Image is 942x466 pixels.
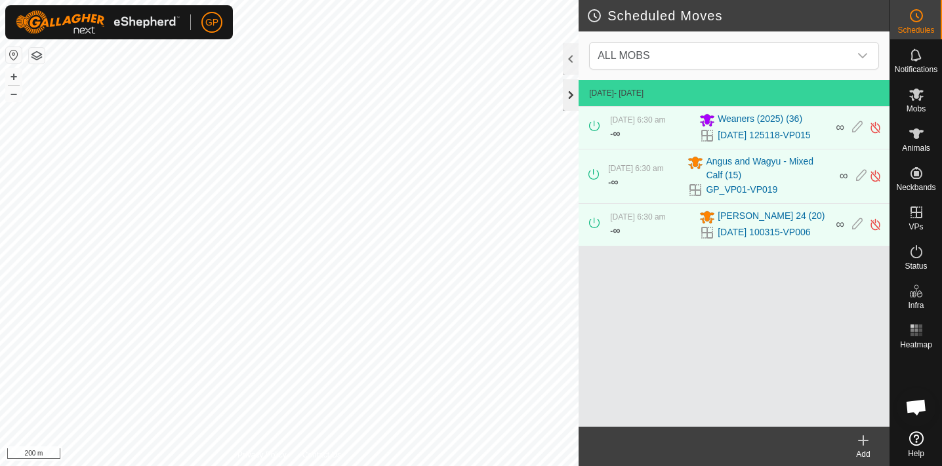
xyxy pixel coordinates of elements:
span: Mobs [907,105,926,113]
div: dropdown trigger [850,43,876,69]
img: Turn off schedule move [869,218,882,231]
span: Infra [908,301,924,309]
span: Help [908,450,924,457]
a: GP_VP01-VP019 [706,183,777,197]
span: Notifications [895,66,937,73]
a: Help [890,426,942,463]
a: [DATE] 125118-VP015 [718,128,810,142]
a: Contact Us [302,449,341,461]
div: - [610,223,620,239]
span: Neckbands [896,184,935,191]
button: – [6,86,22,102]
div: Open chat [897,387,936,427]
button: Reset Map [6,47,22,63]
a: [DATE] 100315-VP006 [718,225,810,239]
button: Map Layers [29,48,45,64]
span: [DATE] [589,88,614,98]
span: Status [905,262,927,270]
div: - [610,126,620,142]
img: Turn off schedule move [869,169,882,183]
span: ∞ [836,218,844,231]
span: ∞ [613,225,620,236]
h2: Scheduled Moves [586,8,890,24]
span: [DATE] 6:30 am [610,212,665,222]
a: Privacy Policy [237,449,287,461]
span: Heatmap [900,341,932,349]
span: Schedules [897,26,934,34]
span: Animals [902,144,930,152]
span: Angus and Wagyu - Mixed Calf (15) [706,155,831,182]
div: Add [837,448,890,460]
img: Gallagher Logo [16,10,180,34]
span: - [DATE] [614,88,644,98]
span: ALL MOBS [592,43,850,69]
span: ∞ [840,169,848,182]
span: VPs [909,223,923,231]
span: ALL MOBS [598,50,649,61]
span: [PERSON_NAME] 24 (20) [718,209,825,225]
span: [DATE] 6:30 am [608,164,663,173]
img: Turn off schedule move [869,121,882,134]
span: GP [205,16,218,29]
div: - [608,174,618,190]
span: ∞ [836,121,844,134]
button: + [6,69,22,85]
span: Weaners (2025) (36) [718,112,802,128]
span: [DATE] 6:30 am [610,115,665,125]
span: ∞ [613,128,620,139]
span: ∞ [611,176,618,187]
